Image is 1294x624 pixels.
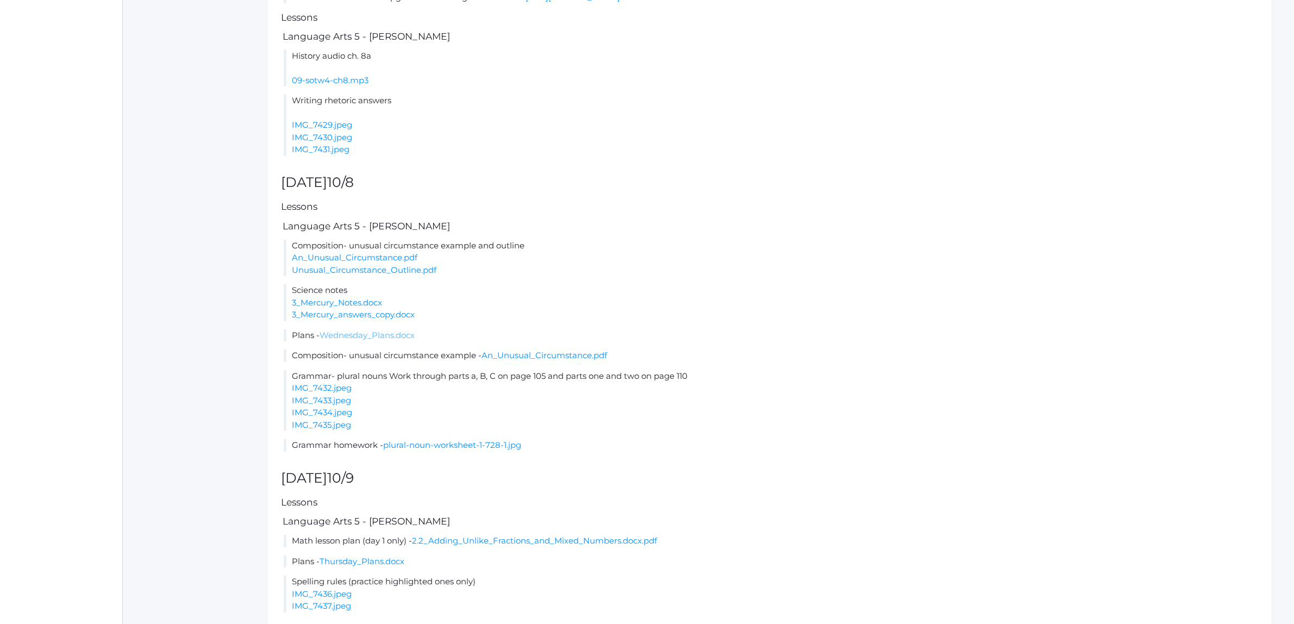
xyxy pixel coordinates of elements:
[292,120,352,130] a: IMG_7429.jpeg
[292,589,352,599] a: IMG_7436.jpeg
[292,252,417,263] a: An_Unusual_Circumstance.pdf
[292,407,352,417] a: IMG_7434.jpeg
[284,439,1258,452] li: Grammar homework -
[292,297,382,308] a: 3_Mercury_Notes.docx
[320,556,404,566] a: Thursday_Plans.docx
[281,471,1258,486] h2: [DATE]
[292,265,436,275] a: Unusual_Circumstance_Outline.pdf
[284,284,1258,321] li: Science notes
[292,144,349,154] a: IMG_7431.jpeg
[281,13,1258,23] h5: Lessons
[284,556,1258,568] li: Plans -
[284,240,1258,277] li: Composition- unusual circumstance example and outline
[327,470,354,486] span: 10/9
[281,497,1258,508] h5: Lessons
[284,350,1258,362] li: Composition- unusual circumstance example -
[292,309,415,320] a: 3_Mercury_answers_copy.docx
[482,350,607,360] a: An_Unusual_Circumstance.pdf
[292,132,352,142] a: IMG_7430.jpeg
[281,175,1258,190] h2: [DATE]
[292,420,351,430] a: IMG_7435.jpeg
[383,440,521,450] a: plural-noun-worksheet-1-728-1.jpg
[292,75,368,85] a: 09-sotw4-ch8.mp3
[281,516,1258,527] h5: Language Arts 5 - [PERSON_NAME]
[284,329,1258,342] li: Plans -
[284,535,1258,547] li: Math lesson plan (day 1 only) -
[284,576,1258,613] li: Spelling rules (practice highlighted ones only)
[281,221,1258,232] h5: Language Arts 5 - [PERSON_NAME]
[292,601,351,611] a: IMG_7437.jpeg
[281,202,1258,212] h5: Lessons
[292,383,352,393] a: IMG_7432.jpeg
[412,535,657,546] a: 2.2_Adding_Unlike_Fractions_and_Mixed_Numbers.docx.pdf
[292,395,351,405] a: IMG_7433.jpeg
[320,330,415,340] a: Wednesday_Plans.docx
[327,174,354,190] span: 10/8
[284,50,1258,87] li: History audio ch. 8a
[284,370,1258,432] li: Grammar- plural nouns Work through parts a, B, C on page 105 and parts one and two on page 110
[284,95,1258,156] li: Writing rhetoric answers
[281,32,1258,42] h5: Language Arts 5 - [PERSON_NAME]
